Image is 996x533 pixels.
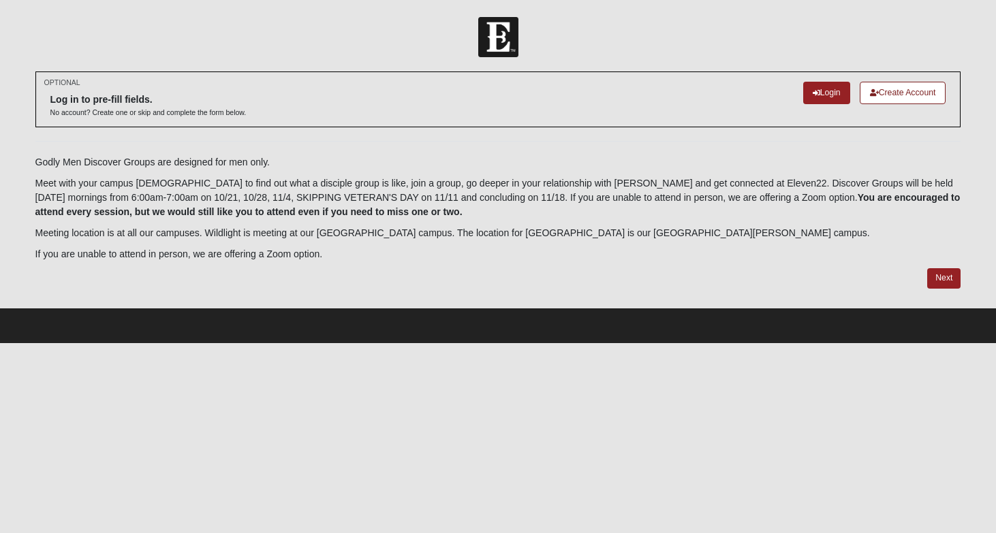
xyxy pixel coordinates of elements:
[35,226,961,240] p: Meeting location is at all our campuses. Wildlight is meeting at our [GEOGRAPHIC_DATA] campus. Th...
[35,155,961,169] p: Godly Men Discover Groups are designed for men only.
[927,268,961,288] a: Next
[860,82,946,104] a: Create Account
[35,176,961,219] p: Meet with your campus [DEMOGRAPHIC_DATA] to find out what a disciple group is like, join a group,...
[803,82,850,104] a: Login
[478,17,518,57] img: Church of Eleven22 Logo
[35,247,961,261] p: If you are unable to attend in person, we are offering a Zoom option.
[44,78,80,88] small: OPTIONAL
[50,108,247,118] p: No account? Create one or skip and complete the form below.
[50,94,247,106] h6: Log in to pre-fill fields.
